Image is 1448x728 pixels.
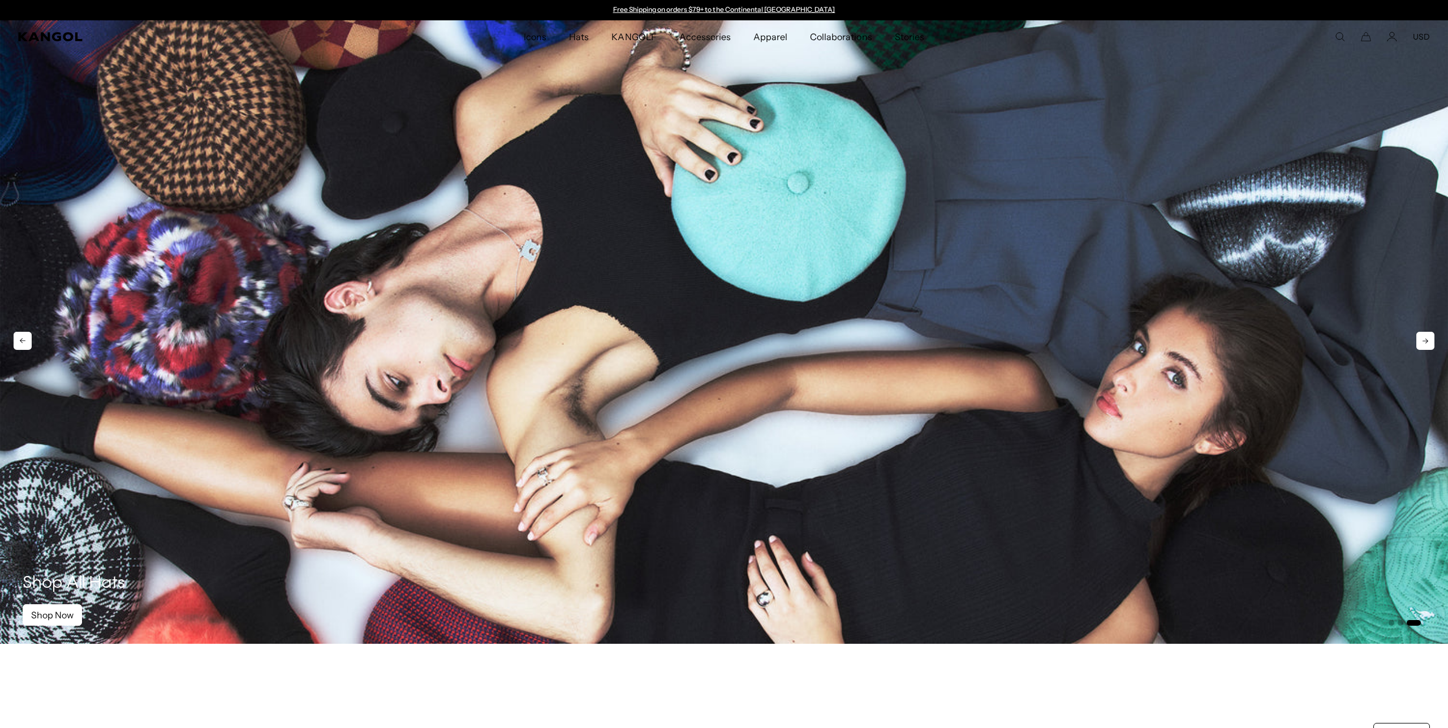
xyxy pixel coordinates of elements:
a: Kangol [18,32,348,41]
button: USD [1413,32,1430,42]
a: Hats [558,20,600,53]
span: Stories [895,20,924,53]
span: Accessories [679,20,731,53]
a: Account [1387,32,1397,42]
a: Accessories [668,20,742,53]
span: Collaborations [810,20,872,53]
a: Collaborations [799,20,883,53]
div: Announcement [607,6,841,15]
a: Stories [884,20,936,53]
a: Free Shipping on orders $79+ to the Continental [GEOGRAPHIC_DATA] [613,5,835,14]
span: Apparel [753,20,787,53]
a: KANGOLF [600,20,667,53]
button: Go to slide 3 [1407,620,1421,626]
a: Shop Now [23,604,82,626]
h1: Shop All Hats [23,573,125,595]
span: KANGOLF [611,20,656,53]
summary: Search here [1335,32,1345,42]
div: 1 of 2 [607,6,841,15]
a: Icons [512,20,558,53]
slideshow-component: Announcement bar [607,6,841,15]
button: Go to slide 1 [1389,620,1394,626]
span: Icons [524,20,546,53]
a: Apparel [742,20,799,53]
button: Go to slide 2 [1398,620,1403,626]
ul: Select a slide to show [1387,618,1421,627]
span: Hats [569,20,589,53]
button: Cart [1361,32,1371,42]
